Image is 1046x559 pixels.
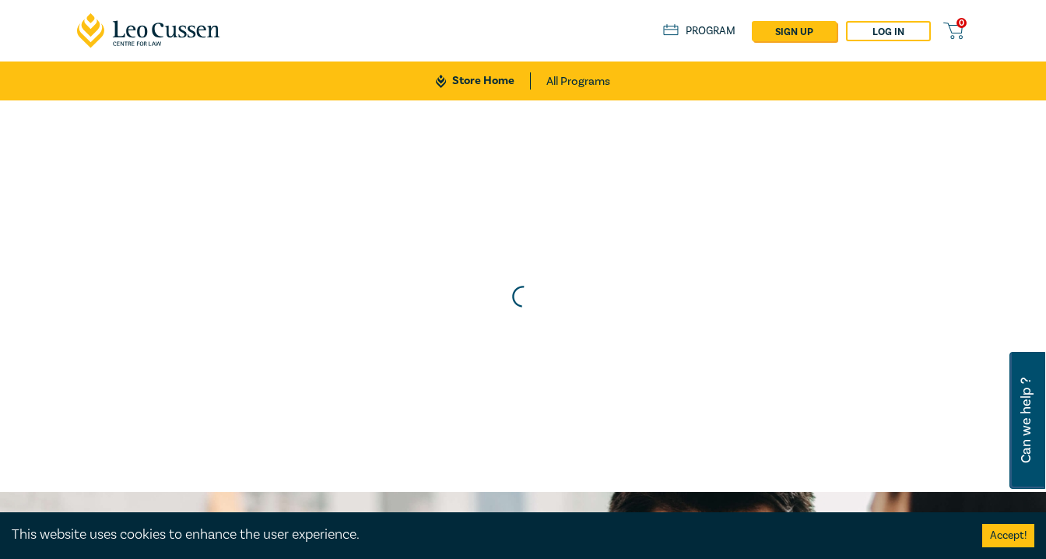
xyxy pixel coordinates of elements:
[546,62,610,100] a: All Programs
[436,72,530,90] a: Store Home
[663,23,735,40] a: Program
[12,525,959,545] div: This website uses cookies to enhance the user experience.
[1019,361,1034,480] span: Can we help ?
[846,21,931,41] a: Log in
[956,18,967,28] span: 0
[752,21,837,41] a: sign up
[982,524,1034,547] button: Accept cookies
